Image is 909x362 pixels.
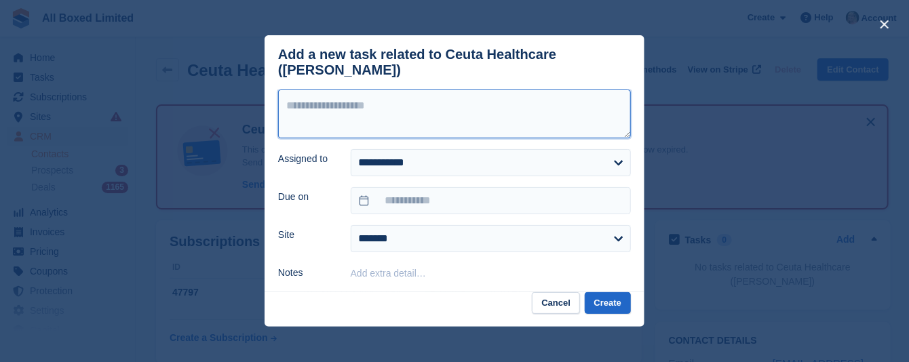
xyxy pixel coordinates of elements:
[351,268,426,279] button: Add extra detail…
[585,292,631,315] button: Create
[278,266,334,280] label: Notes
[532,292,580,315] button: Cancel
[278,228,334,242] label: Site
[874,14,895,35] button: close
[278,152,334,166] label: Assigned to
[278,190,334,204] label: Due on
[278,47,631,78] div: Add a new task related to Ceuta Healthcare ([PERSON_NAME])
